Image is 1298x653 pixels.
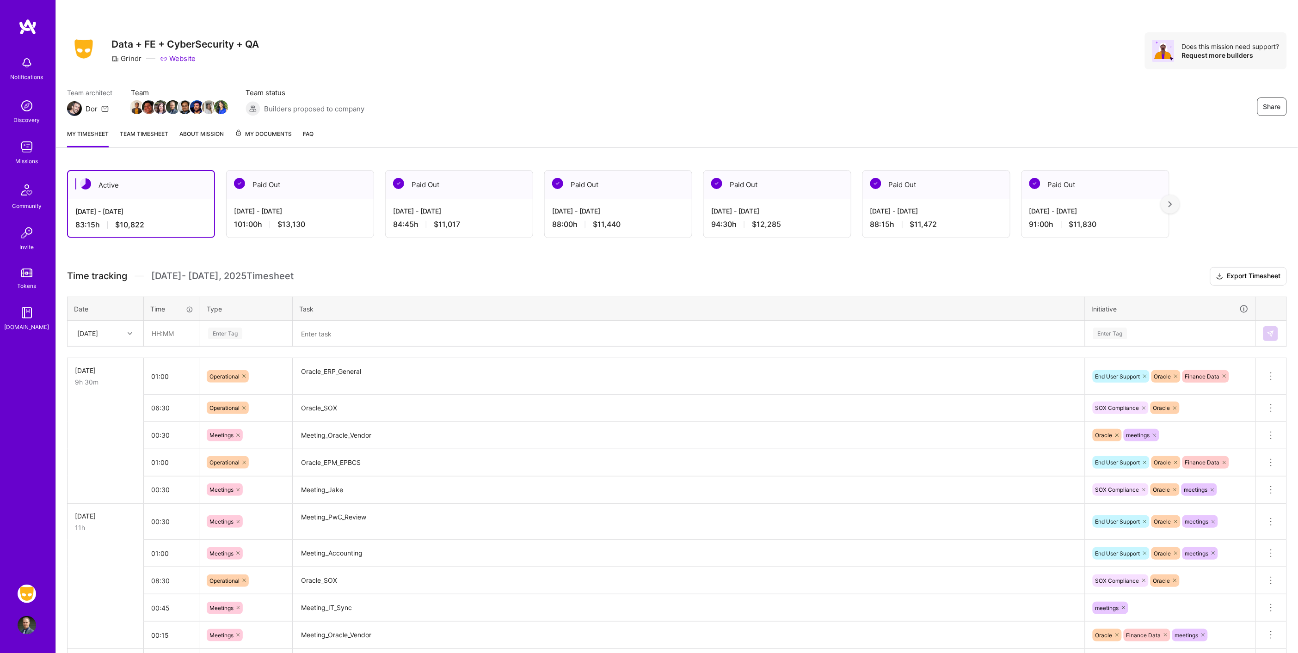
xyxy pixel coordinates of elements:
textarea: Meeting_IT_Sync [294,595,1084,621]
span: Oracle [1095,632,1113,639]
span: Oracle [1154,373,1171,380]
button: Export Timesheet [1210,267,1287,286]
img: Paid Out [552,178,563,189]
div: 88:00 h [552,220,684,229]
img: Invite [18,224,36,242]
button: Share [1257,98,1287,116]
a: My Documents [235,129,292,147]
a: User Avatar [15,616,38,635]
div: Dor [86,104,98,114]
a: Team Member Avatar [179,99,191,115]
span: End User Support [1095,373,1140,380]
span: End User Support [1095,518,1140,525]
div: Paid Out [386,171,533,199]
img: Team Member Avatar [130,100,144,114]
span: meetings [1185,550,1209,557]
input: HH:MM [144,321,199,346]
span: SOX Compliance [1095,486,1139,493]
img: teamwork [18,138,36,156]
span: Oracle [1095,432,1113,439]
div: [DATE] - [DATE] [870,206,1003,216]
img: Community [16,179,38,201]
div: Community [12,201,42,211]
span: Meetings [209,432,234,439]
div: [DOMAIN_NAME] [5,322,49,332]
img: logo [18,18,37,35]
span: Meetings [209,486,234,493]
div: 11h [75,523,136,532]
span: Operational [209,459,240,466]
div: 91:00 h [1029,220,1162,229]
div: [DATE] [75,511,136,521]
div: 88:15 h [870,220,1003,229]
span: Team [131,88,227,98]
input: HH:MM [144,568,200,593]
span: Meetings [209,518,234,525]
div: Grindr [111,54,141,63]
img: Team Member Avatar [214,100,228,114]
span: meetings [1185,518,1209,525]
a: Team Member Avatar [191,99,203,115]
img: right [1169,201,1172,207]
span: Finance Data [1126,632,1161,639]
span: Oracle [1154,459,1171,466]
a: Team Member Avatar [155,99,167,115]
div: Time [150,304,193,314]
span: $13,130 [277,220,305,229]
i: icon CompanyGray [111,55,119,62]
div: Does this mission need support? [1182,42,1280,51]
span: Finance Data [1185,459,1220,466]
textarea: Meeting_PwC_Review [294,505,1084,539]
a: FAQ [303,129,314,147]
div: Discovery [14,115,40,125]
img: Builders proposed to company [246,101,260,116]
div: 94:30 h [711,220,843,229]
div: Missions [16,156,38,166]
a: Team Member Avatar [131,99,143,115]
div: 83:15 h [75,220,207,230]
span: meetings [1184,486,1208,493]
div: Paid Out [704,171,851,199]
div: Paid Out [863,171,1010,199]
img: discovery [18,97,36,115]
img: User Avatar [18,616,36,635]
div: [DATE] - [DATE] [75,207,207,216]
span: [DATE] - [DATE] , 2025 Timesheet [151,270,294,282]
div: Invite [20,242,34,252]
img: Grindr: Data + FE + CyberSecurity + QA [18,585,36,603]
span: Meetings [209,550,234,557]
span: Meetings [209,632,234,639]
img: Team Architect [67,101,82,116]
img: Team Member Avatar [166,100,180,114]
span: $11,017 [434,220,460,229]
span: $11,830 [1069,220,1097,229]
i: icon Chevron [128,331,132,336]
img: Company Logo [67,37,100,61]
div: [DATE] - [DATE] [234,206,366,216]
input: HH:MM [144,423,200,447]
a: Team Member Avatar [203,99,215,115]
th: Task [293,297,1085,321]
input: HH:MM [144,450,200,475]
span: My Documents [235,129,292,139]
textarea: Oracle_ERP_General [294,359,1084,394]
div: Request more builders [1182,51,1280,60]
a: Grindr: Data + FE + CyberSecurity + QA [15,585,38,603]
span: Operational [209,404,240,411]
h3: Data + FE + CyberSecurity + QA [111,38,259,50]
img: Team Member Avatar [190,100,204,114]
img: Team Member Avatar [202,100,216,114]
img: guide book [18,304,36,322]
span: $11,472 [910,220,937,229]
div: [DATE] - [DATE] [393,206,525,216]
div: Tokens [18,281,37,291]
img: Avatar [1152,40,1175,62]
input: HH:MM [144,396,200,420]
i: icon Download [1216,272,1224,281]
span: SOX Compliance [1095,577,1139,584]
div: Paid Out [545,171,692,199]
div: Paid Out [227,171,374,199]
span: meetings [1126,432,1150,439]
input: HH:MM [144,364,200,389]
span: Operational [209,577,240,584]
